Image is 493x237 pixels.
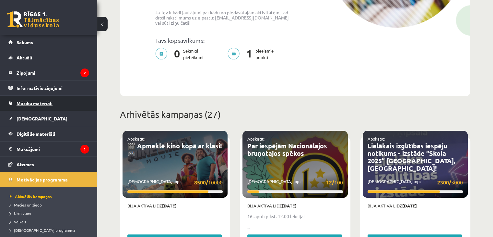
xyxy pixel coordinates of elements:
i: 2 [80,69,89,77]
span: Sākums [17,39,33,45]
span: 3000 [437,178,463,186]
a: Sākums [8,35,89,50]
a: Atzīmes [8,157,89,172]
a: Par iespējām Nacionālajos bruņotajos spēkos [247,142,327,157]
span: 1 [243,48,255,61]
strong: [DATE] [162,203,177,208]
a: Mācies un ziedo [10,202,91,208]
strong: [DATE] [402,203,417,208]
p: Arhivētās kampaņas (27) [120,108,470,121]
a: Rīgas 1. Tālmācības vidusskola [7,11,59,28]
p: Bija aktīva līdz [247,203,343,209]
a: 🎬 Apmeklē kino kopā ar klasi! 🎮 [127,142,222,157]
span: 100 [326,178,343,186]
a: Informatīvie ziņojumi [8,81,89,95]
p: Sekmīgi pieteikumi [155,48,207,61]
a: Motivācijas programma [8,172,89,187]
a: Apskatīt: [247,136,264,142]
p: ... [127,213,223,220]
a: Aktuālās kampaņas [10,193,91,199]
i: 1 [80,145,89,154]
span: Veikals [10,219,26,224]
a: Lielākais izglītības iespēju notikums - izstāde “Skola 2025” [GEOGRAPHIC_DATA], [GEOGRAPHIC_DATA]! [368,142,455,172]
strong: [DATE] [282,203,297,208]
p: ... [247,224,343,231]
span: Aktuālās kampaņas [10,194,52,199]
a: Aktuāli [8,50,89,65]
strong: 8500/ [194,179,208,186]
span: Aktuāli [17,55,32,60]
span: Atzīmes [17,161,34,167]
p: [DEMOGRAPHIC_DATA] mp: [368,178,463,186]
a: Maksājumi1 [8,142,89,156]
a: [DEMOGRAPHIC_DATA] programma [10,227,91,233]
strong: 12/ [326,179,334,186]
legend: Informatīvie ziņojumi [17,81,89,95]
a: [DEMOGRAPHIC_DATA] [8,111,89,126]
p: Ja Tev ir kādi jautājumi par kādu no piedāvātajām aktivitātēm, tad droši raksti mums uz e-pastu: ... [155,10,290,25]
strong: 2300/ [437,179,451,186]
p: Bija aktīva līdz [368,203,463,209]
p: Bija aktīva līdz [127,203,223,209]
p: [DEMOGRAPHIC_DATA] mp: [247,178,343,186]
a: Veikals [10,219,91,225]
span: Digitālie materiāli [17,131,55,137]
span: Uzdevumi [10,211,31,216]
span: Mācību materiāli [17,100,53,106]
span: [DEMOGRAPHIC_DATA] [17,116,67,121]
span: 0 [171,48,183,61]
a: Ziņojumi2 [8,65,89,80]
a: Digitālie materiāli [8,126,89,141]
legend: Maksājumi [17,142,89,156]
p: [DEMOGRAPHIC_DATA] mp: [127,178,223,186]
strong: 16. aprīlī plkst. 12.00 lekcija! [247,213,305,219]
p: pieejamie punkti [228,48,277,61]
p: Tavs kopsavilkums: [155,37,290,44]
a: Apskatīt: [127,136,145,142]
span: [DEMOGRAPHIC_DATA] programma [10,228,75,233]
span: 10000 [194,178,223,186]
span: Mācies un ziedo [10,202,42,207]
span: Motivācijas programma [17,177,68,182]
legend: Ziņojumi [17,65,89,80]
a: Apskatīt: [368,136,385,142]
a: Uzdevumi [10,210,91,216]
a: Mācību materiāli [8,96,89,111]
